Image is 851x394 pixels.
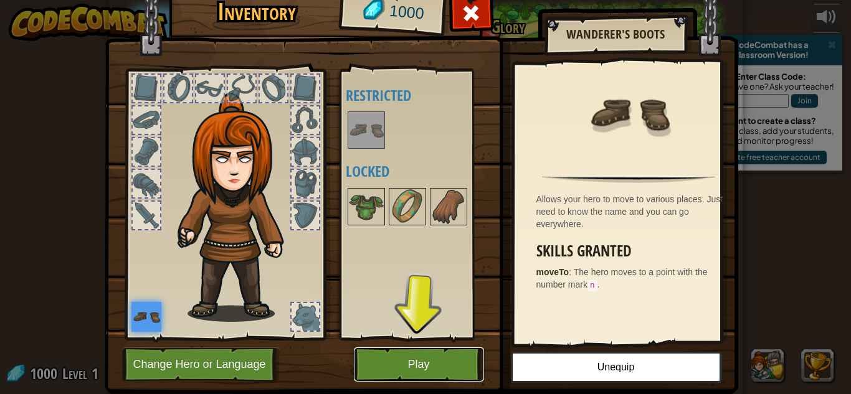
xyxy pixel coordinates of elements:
[536,267,708,289] span: The hero moves to a point with the number mark .
[589,73,670,154] img: portrait.png
[346,87,502,103] h4: Restricted
[131,302,161,332] img: portrait.png
[569,267,574,277] span: :
[511,352,721,383] button: Unequip
[587,280,597,291] code: n
[172,93,306,322] img: hair_f2.png
[536,193,728,230] div: Allows your hero to move to various places. Just need to know the name and you can go everywhere.
[536,243,728,260] h3: Skills Granted
[390,189,425,224] img: portrait.png
[431,189,466,224] img: portrait.png
[346,163,502,179] h4: Locked
[557,27,674,41] h2: Wanderer's Boots
[122,347,280,382] button: Change Hero or Language
[354,347,484,382] button: Play
[542,175,715,183] img: hr.png
[536,267,569,277] strong: moveTo
[349,113,384,148] img: portrait.png
[349,189,384,224] img: portrait.png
